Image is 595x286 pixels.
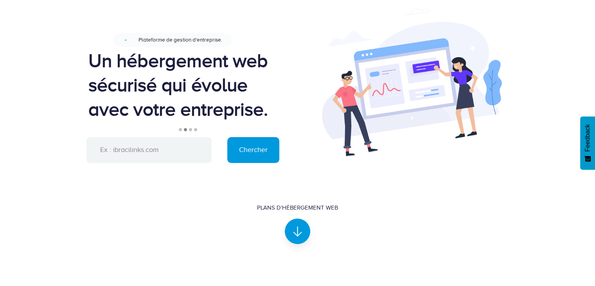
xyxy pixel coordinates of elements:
div: Plans d'hébergement Web [257,204,338,212]
input: Ex : ibracilinks.com [86,137,212,163]
div: Un hébergement web sécurisé qui évolue avec votre entreprise. [88,49,286,121]
button: Feedback - Afficher l’enquête [580,116,595,170]
a: NouveauPlateforme de gestion d'entreprise. [113,31,261,49]
span: Plateforme de gestion d'entreprise. [138,37,222,43]
span: Feedback [584,124,591,152]
a: Plans d'hébergement Web [257,204,338,237]
input: Chercher [227,137,279,163]
iframe: Drift Widget Chat Controller [556,247,586,277]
